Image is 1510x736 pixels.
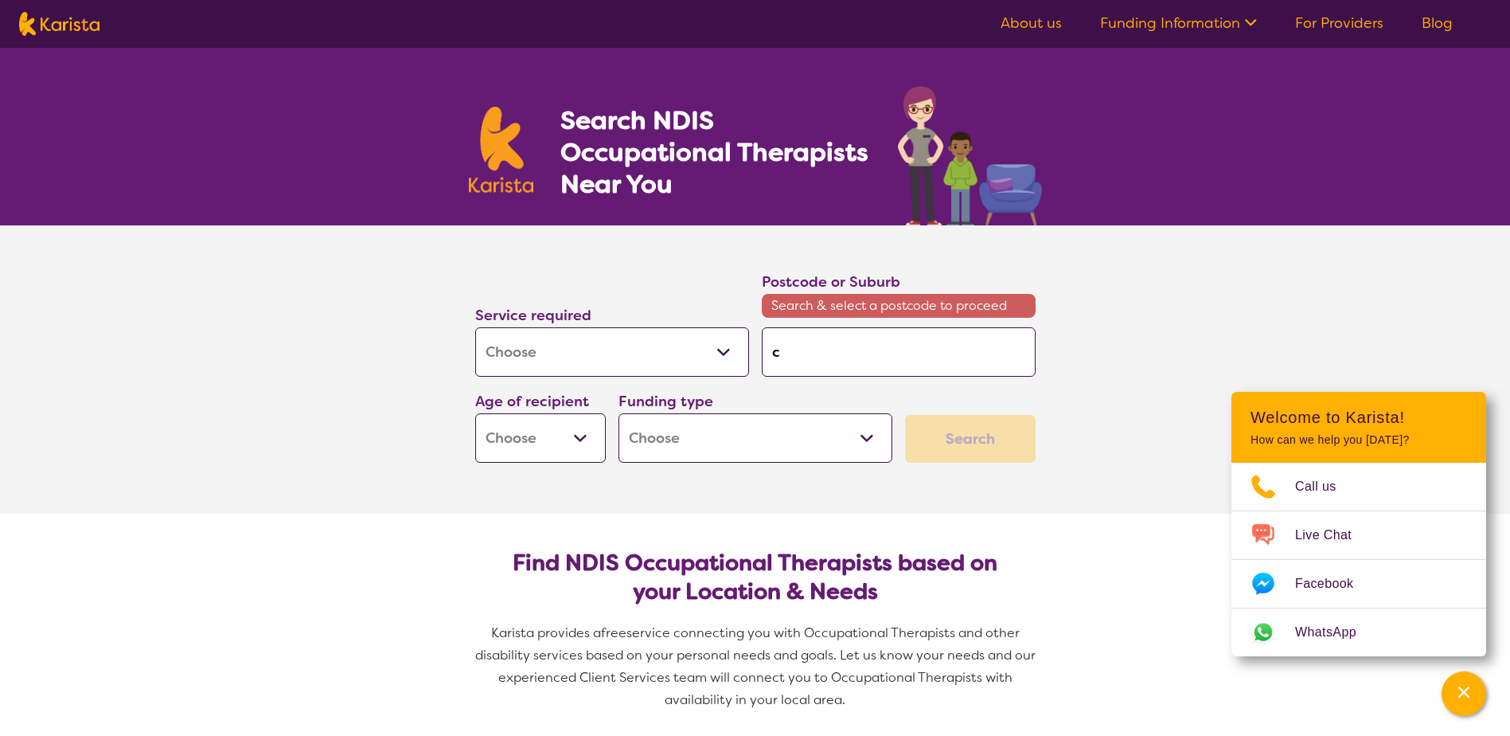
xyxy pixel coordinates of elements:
a: Blog [1422,14,1453,33]
label: Postcode or Suburb [762,272,900,292]
span: Karista provides a [491,624,601,641]
span: Call us [1295,475,1356,499]
h2: Find NDIS Occupational Therapists based on your Location & Needs [488,549,1023,606]
h2: Welcome to Karista! [1251,408,1467,427]
a: Web link opens in a new tab. [1231,609,1486,656]
span: Live Chat [1295,523,1371,547]
span: free [601,624,626,641]
span: Facebook [1295,572,1372,596]
a: Funding Information [1100,14,1257,33]
img: occupational-therapy [898,86,1042,225]
a: About us [1001,14,1062,33]
p: How can we help you [DATE]? [1251,433,1467,447]
img: Karista logo [469,107,534,193]
label: Age of recipient [475,392,589,411]
div: Channel Menu [1231,392,1486,656]
input: Type [762,327,1036,377]
h1: Search NDIS Occupational Therapists Near You [560,104,870,200]
label: Funding type [618,392,713,411]
button: Channel Menu [1442,671,1486,716]
img: Karista logo [19,12,99,36]
span: Search & select a postcode to proceed [762,294,1036,318]
ul: Choose channel [1231,463,1486,656]
span: service connecting you with Occupational Therapists and other disability services based on your p... [475,624,1039,708]
label: Service required [475,306,591,325]
a: For Providers [1295,14,1383,33]
span: WhatsApp [1295,621,1375,644]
